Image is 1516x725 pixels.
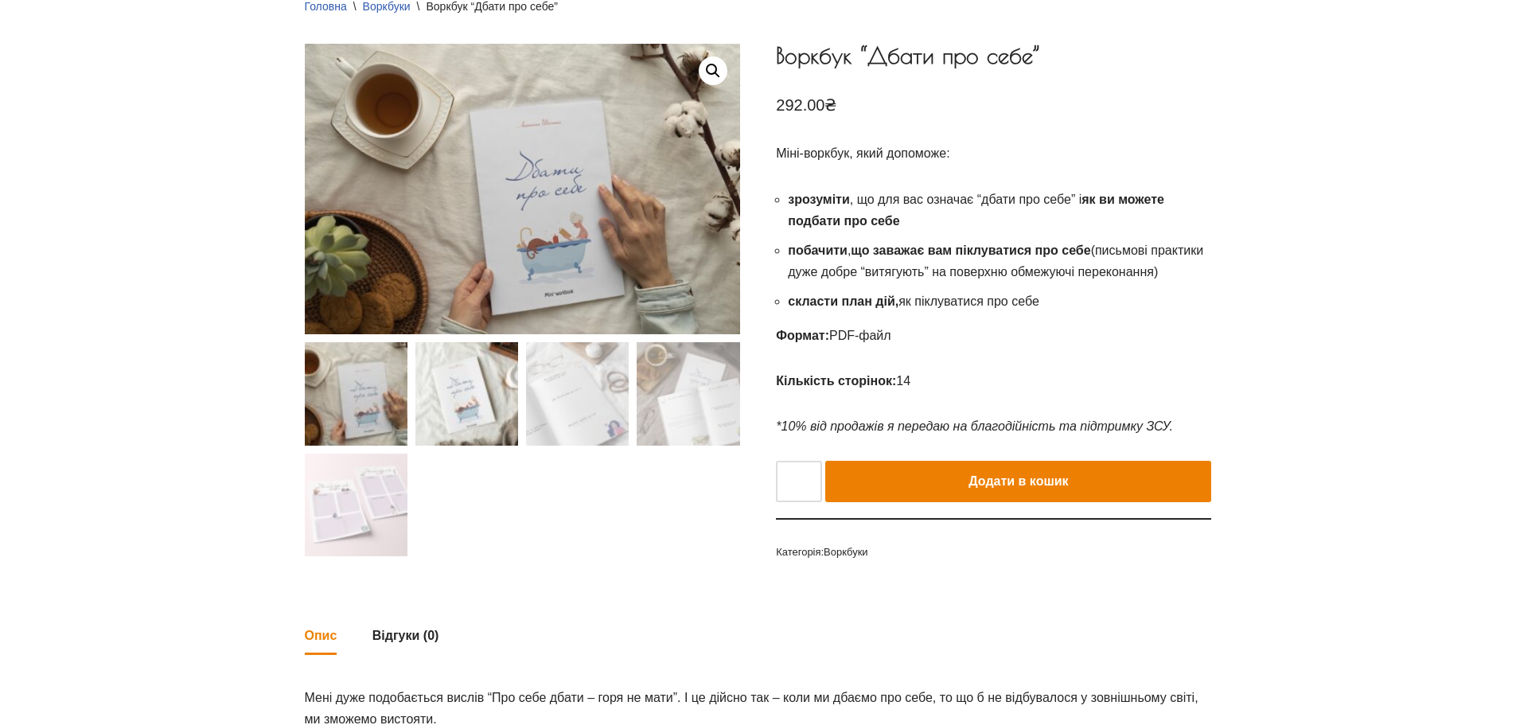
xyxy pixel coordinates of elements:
[776,370,1211,392] p: 14
[305,342,407,445] img: Воркбук "Дбати про себе"
[637,342,739,445] img: Воркбук "Дбати про себе" - Зображення 4
[825,461,1211,502] button: Додати в кошик
[776,96,836,114] bdi: 292.00
[305,618,337,653] a: Опис
[788,193,1164,228] strong: як ви можете подбати про себе
[372,618,439,653] a: Відгуки (0)
[776,419,1173,433] em: *10% від продажів я передаю на благодійність та підтримку ЗСУ.
[788,240,1211,283] li: , (письмові практики дуже добре “витягують” на поверхню обмежуючі переконання)
[824,546,868,558] a: Воркбуки
[415,342,518,445] img: Воркбук "Дбати про себе" - Зображення 2
[776,142,1211,164] p: Міні-воркбук, який допоможе:
[824,96,836,114] span: ₴
[305,454,407,556] img: Воркбук "Дбати про себе" - Зображення 5
[788,244,848,257] strong: побачити
[788,193,849,206] strong: зрозуміти
[788,294,898,308] strong: скласти план дій,
[526,342,629,445] img: Воркбук "Дбати про себе" - Зображення 3
[699,57,727,85] a: Перегляд галереї зображень у повноекранному режимі
[788,189,1211,232] li: , що для вас означає “дбати про себе” і
[776,329,829,342] strong: Формат:
[776,325,1211,346] p: PDF-файл
[776,44,1211,68] h1: Воркбук “Дбати про себе”
[776,544,1211,561] span: Категорія:
[851,244,1090,257] strong: що заважає вам піклуватися про себе
[776,374,896,388] strong: Кількість сторінок:
[776,461,822,502] input: Кількість товару
[788,290,1211,312] li: як піклуватися про себе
